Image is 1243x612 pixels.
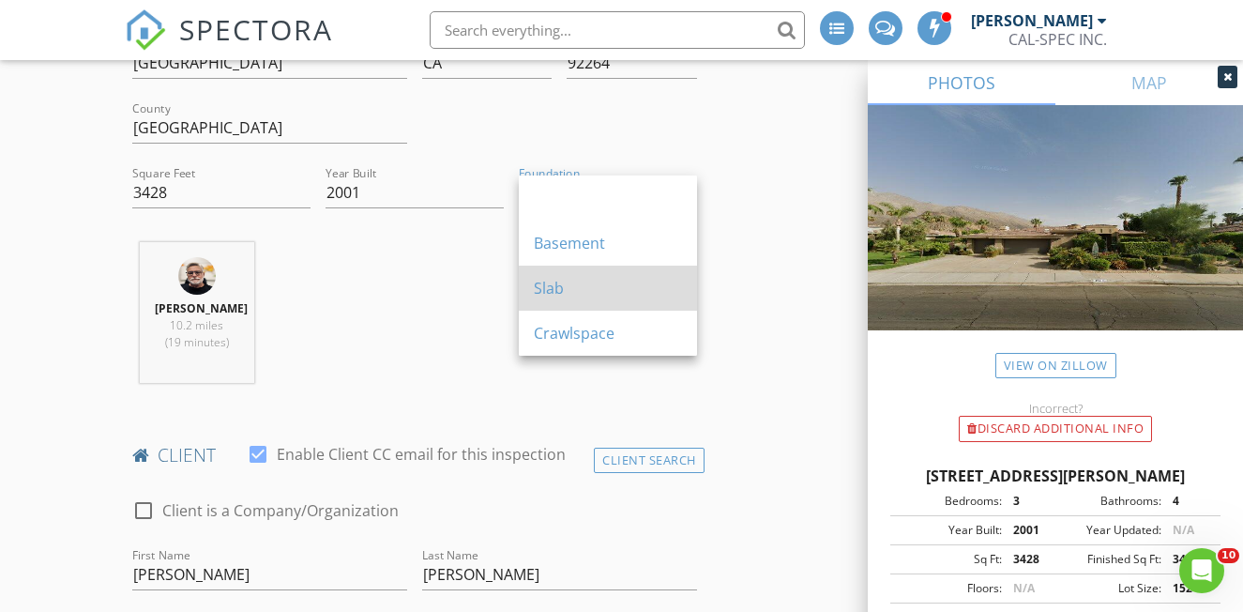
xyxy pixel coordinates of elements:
span: (19 minutes) [165,334,229,350]
span: 10.2 miles [170,317,223,333]
div: Bedrooms: [896,493,1002,510]
span: N/A [1173,522,1194,538]
a: View on Zillow [995,353,1116,378]
div: Finished Sq Ft: [1055,551,1161,568]
div: Lot Size: [1055,580,1161,597]
div: Incorrect? [868,401,1243,416]
div: Year Updated: [1055,522,1161,539]
div: Discard Additional info [959,416,1152,442]
div: 15245 [1161,580,1215,597]
label: Enable Client CC email for this inspection [277,445,566,464]
a: PHOTOS [868,60,1055,105]
iframe: Intercom live chat [1179,548,1224,593]
div: Floors: [896,580,1002,597]
div: CAL-SPEC INC. [1008,30,1107,49]
div: Client Search [594,448,705,473]
span: 10 [1218,548,1239,563]
div: Slab [534,277,682,299]
a: MAP [1055,60,1243,105]
label: Client is a Company/Organization [162,501,399,520]
div: 3428 [1161,551,1215,568]
div: Year Built: [896,522,1002,539]
img: The Best Home Inspection Software - Spectora [125,9,166,51]
div: Sq Ft: [896,551,1002,568]
input: Search everything... [430,11,805,49]
span: SPECTORA [179,9,333,49]
span: N/A [1013,580,1035,596]
div: 3428 [1002,551,1055,568]
a: SPECTORA [125,25,333,65]
div: Bathrooms: [1055,493,1161,510]
div: Basement [534,232,682,254]
div: 3 [1002,493,1055,510]
div: [PERSON_NAME] [971,11,1093,30]
strong: [PERSON_NAME] [155,300,248,316]
img: streetview [868,105,1243,375]
div: 2001 [1002,522,1055,539]
img: img_8493.jpeg [178,257,216,295]
div: Crawlspace [534,322,682,344]
div: 4 [1161,493,1215,510]
h4: client [132,443,697,467]
div: [STREET_ADDRESS][PERSON_NAME] [890,465,1220,487]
